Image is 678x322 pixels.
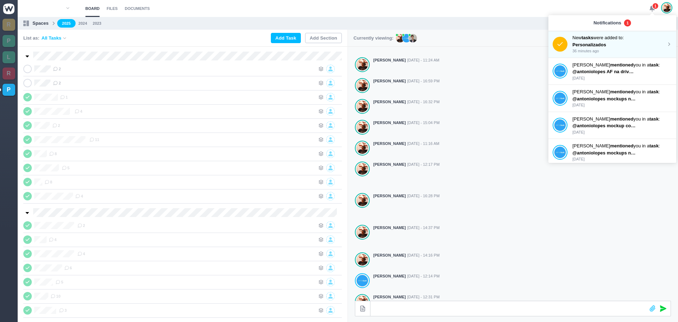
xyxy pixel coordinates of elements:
[407,193,440,199] span: [DATE] - 16:28 PM
[62,165,70,171] span: 5
[610,116,634,122] strong: mentioned
[75,193,83,199] span: 4
[357,142,368,154] img: Antonio Lopes
[407,99,440,105] span: [DATE] - 16:32 PM
[572,88,672,95] p: [PERSON_NAME] you in a :
[572,102,672,108] p: [DATE]
[594,19,621,27] p: Notifications
[649,89,659,94] strong: task
[407,294,440,300] span: [DATE] - 12:31 PM
[3,4,14,14] img: winio
[64,265,72,271] span: 6
[357,80,368,92] img: Antonio Lopes
[553,34,672,54] a: Newtaskswere added to: Personalizados 36 minutes ago
[610,62,634,68] strong: mentioned
[649,116,659,122] strong: task
[49,237,56,242] span: 4
[407,78,440,84] span: [DATE] - 16:59 PM
[407,141,439,147] span: [DATE] - 11:16 AM
[373,193,406,199] strong: [PERSON_NAME]
[55,279,63,285] span: 5
[553,142,672,162] a: João Tosta [PERSON_NAME]mentionedyou in atask: @antoniolopes mockups na drive Nota:a cor amarela ...
[553,116,672,135] a: João Tosta [PERSON_NAME]mentionedyou in atask: @antoniolopes mockup contracapa atualizado na driv...
[2,51,15,63] a: L
[75,109,82,114] span: 4
[357,254,368,266] img: Antonio Lopes
[373,162,406,168] strong: [PERSON_NAME]
[2,19,15,31] a: R
[23,35,67,42] div: List as:
[407,162,440,168] span: [DATE] - 12:17 PM
[357,275,368,287] img: João Tosta
[60,94,68,100] span: 1
[59,308,67,313] span: 3
[649,62,659,68] strong: task
[373,141,406,147] strong: [PERSON_NAME]
[396,34,404,42] img: AL
[582,35,593,40] strong: tasks
[353,35,393,42] p: Currently viewing:
[53,80,61,86] span: 2
[357,226,368,238] img: Antonio Lopes
[373,273,406,279] strong: [PERSON_NAME]
[271,33,301,43] button: Add Task
[77,223,85,228] span: 2
[23,21,29,26] img: spaces
[357,121,368,133] img: Antonio Lopes
[373,225,406,231] strong: [PERSON_NAME]
[554,92,566,104] img: João Tosta
[407,57,439,63] span: [DATE] - 11:24 AM
[652,2,659,10] span: 1
[572,62,672,69] p: [PERSON_NAME] you in a :
[357,59,368,71] img: Antonio Lopes
[572,116,672,123] p: [PERSON_NAME] you in a :
[2,84,15,96] a: P
[407,252,440,258] span: [DATE] - 14:16 PM
[2,68,15,80] a: R
[572,96,646,101] span: @antoniolopes mockups na drive
[52,123,60,128] span: 2
[649,143,659,148] strong: task
[402,34,411,42] img: JT
[554,65,566,77] img: João Tosta
[624,19,631,27] span: 1
[553,88,672,108] a: João Tosta [PERSON_NAME]mentionedyou in atask: @antoniolopes mockups na drive [DATE]
[49,151,57,157] span: 8
[50,293,60,299] span: 10
[42,35,61,42] span: All Tasks
[2,35,15,47] a: P
[373,78,406,84] strong: [PERSON_NAME]
[572,34,666,41] p: New were added to:
[407,273,440,279] span: [DATE] - 12:14 PM
[77,251,85,257] span: 4
[407,120,440,126] span: [DATE] - 15:04 PM
[572,75,672,81] p: [DATE]
[407,225,440,231] span: [DATE] - 14:37 PM
[554,146,566,158] img: João Tosta
[44,179,52,185] span: 8
[373,57,406,63] strong: [PERSON_NAME]
[610,143,634,148] strong: mentioned
[409,34,417,42] img: PL
[554,119,566,131] img: João Tosta
[572,129,672,135] p: [DATE]
[373,294,406,300] strong: [PERSON_NAME]
[373,252,406,258] strong: [PERSON_NAME]
[572,48,666,54] p: 36 minutes ago
[572,142,672,150] p: [PERSON_NAME] you in a :
[57,19,76,28] a: 2025
[78,21,87,27] a: 2024
[53,66,61,72] span: 2
[89,137,99,142] span: 11
[357,100,368,112] img: Antonio Lopes
[572,41,636,48] p: Personalizados
[93,21,101,27] a: 2023
[357,163,368,175] img: Antonio Lopes
[610,89,634,94] strong: mentioned
[373,99,406,105] strong: [PERSON_NAME]
[357,194,368,206] img: Antonio Lopes
[662,3,671,12] img: Antonio Lopes
[32,20,49,27] p: Spaces
[572,156,672,162] p: [DATE]
[373,120,406,126] strong: [PERSON_NAME]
